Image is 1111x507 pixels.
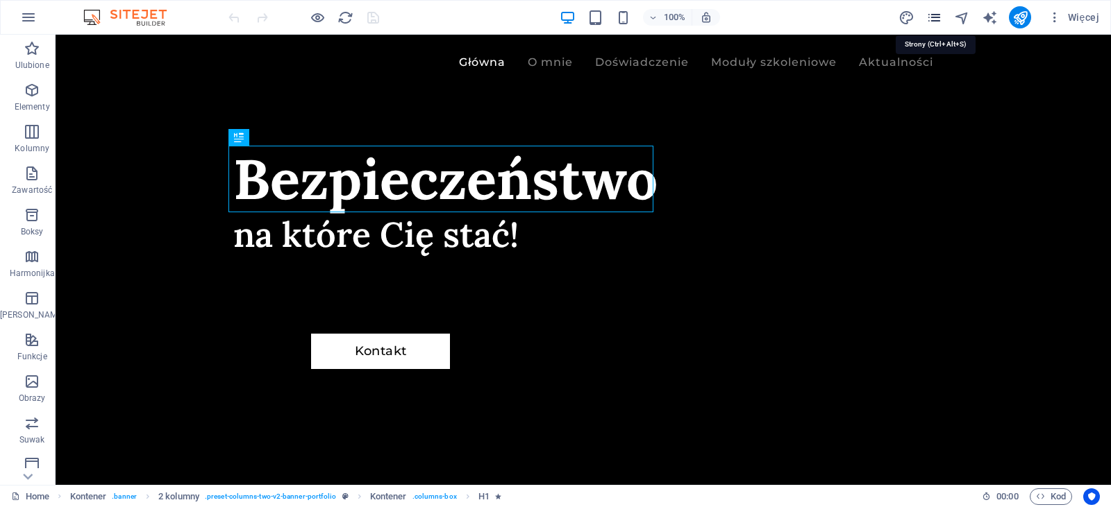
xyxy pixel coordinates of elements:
[926,9,942,26] button: pages
[1012,10,1028,26] i: Opublikuj
[1030,488,1072,505] button: Kod
[1036,488,1066,505] span: Kod
[112,488,137,505] span: . banner
[205,488,337,505] span: . preset-columns-two-v2-banner-portfolio
[996,488,1018,505] span: 00 00
[19,434,45,445] p: Suwak
[370,488,407,505] span: Kliknij, aby zaznaczyć. Kliknij dwukrotnie, aby edytować
[954,10,970,26] i: Nawigator
[700,11,712,24] i: Po zmianie rozmiaru automatycznie dostosowuje poziom powiększenia do wybranego urządzenia.
[12,184,52,196] p: Zawartość
[15,60,49,71] p: Ulubione
[899,10,914,26] i: Projekt (Ctrl+Alt+Y)
[342,492,349,500] i: Ten element jest konfigurowalnym ustawieniem wstępnym
[17,351,47,362] p: Funkcje
[982,488,1019,505] h6: Czas sesji
[898,9,914,26] button: design
[412,488,457,505] span: . columns-box
[15,101,50,112] p: Elementy
[478,488,490,505] span: Kliknij, aby zaznaczyć. Kliknij dwukrotnie, aby edytować
[981,9,998,26] button: text_generator
[11,488,49,505] a: Kliknij, aby anulować zaznaczenie. Kliknij dwukrotnie, aby otworzyć Strony
[15,143,49,154] p: Kolumny
[1048,10,1099,24] span: Więcej
[1042,6,1105,28] button: Więcej
[1083,488,1100,505] button: Usercentrics
[337,9,353,26] button: reload
[70,488,107,505] span: Kliknij, aby zaznaczyć. Kliknij dwukrotnie, aby edytować
[664,9,686,26] h6: 100%
[80,9,184,26] img: Editor Logo
[309,9,326,26] button: Kliknij tutaj, aby wyjść z trybu podglądu i kontynuować edycję
[19,393,46,404] p: Obrazy
[70,488,502,505] nav: breadcrumb
[495,492,501,500] i: Element zawiera animację
[158,488,199,505] span: Kliknij, aby zaznaczyć. Kliknij dwukrotnie, aby edytować
[21,226,44,237] p: Boksy
[982,10,998,26] i: AI Writer
[10,268,55,279] p: Harmonijka
[953,9,970,26] button: navigator
[337,10,353,26] i: Przeładuj stronę
[643,9,692,26] button: 100%
[1006,491,1008,501] span: :
[1009,6,1031,28] button: publish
